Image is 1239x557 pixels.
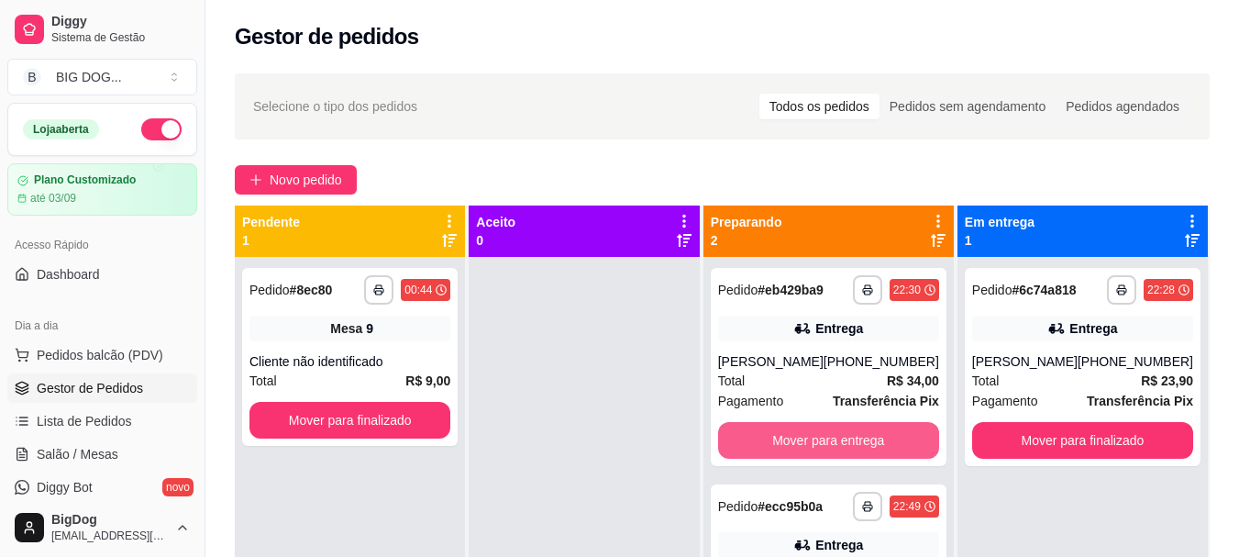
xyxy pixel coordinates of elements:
[242,231,300,250] p: 1
[893,283,921,297] div: 22:30
[249,371,277,391] span: Total
[37,478,93,496] span: Diggy Bot
[34,173,136,187] article: Plano Customizado
[1078,352,1193,371] div: [PHONE_NUMBER]
[718,391,784,411] span: Pagamento
[7,340,197,370] button: Pedidos balcão (PDV)
[718,352,824,371] div: [PERSON_NAME]
[972,283,1012,297] span: Pedido
[249,173,262,186] span: plus
[1141,373,1193,388] strong: R$ 23,90
[56,68,122,86] div: BIG DOG ...
[7,373,197,403] a: Gestor de Pedidos
[476,231,515,250] p: 0
[718,371,746,391] span: Total
[759,94,879,119] div: Todos os pedidos
[972,352,1078,371] div: [PERSON_NAME]
[7,260,197,289] a: Dashboard
[965,231,1034,250] p: 1
[711,213,782,231] p: Preparando
[476,213,515,231] p: Aceito
[965,213,1034,231] p: Em entrega
[1147,283,1175,297] div: 22:28
[235,22,419,51] h2: Gestor de pedidos
[815,536,863,554] div: Entrega
[1056,94,1189,119] div: Pedidos agendados
[815,319,863,338] div: Entrega
[7,407,197,436] a: Lista de Pedidos
[887,373,939,388] strong: R$ 34,00
[37,379,143,397] span: Gestor de Pedidos
[405,373,450,388] strong: R$ 9,00
[758,283,824,297] strong: # eb429ba9
[824,352,939,371] div: [PHONE_NUMBER]
[879,94,1056,119] div: Pedidos sem agendamento
[7,59,197,95] button: Select a team
[51,529,168,543] span: [EMAIL_ADDRESS][DOMAIN_NAME]
[7,230,197,260] div: Acesso Rápido
[1069,319,1117,338] div: Entrega
[37,445,118,463] span: Salão / Mesas
[718,283,758,297] span: Pedido
[51,30,190,45] span: Sistema de Gestão
[249,352,450,371] div: Cliente não identificado
[249,402,450,439] button: Mover para finalizado
[253,96,417,117] span: Selecione o tipo dos pedidos
[51,512,168,529] span: BigDog
[972,391,1038,411] span: Pagamento
[51,14,190,30] span: Diggy
[7,163,197,216] a: Plano Customizadoaté 03/09
[270,170,342,190] span: Novo pedido
[7,311,197,340] div: Dia a dia
[758,499,823,514] strong: # ecc95b0a
[7,440,197,469] a: Salão / Mesas
[235,165,357,195] button: Novo pedido
[23,119,99,139] div: Loja aberta
[249,283,290,297] span: Pedido
[23,68,41,86] span: B
[37,412,132,430] span: Lista de Pedidos
[366,319,373,338] div: 9
[7,7,197,51] a: DiggySistema de Gestão
[7,506,197,550] button: BigDog[EMAIL_ADDRESS][DOMAIN_NAME]
[718,422,939,459] button: Mover para entrega
[711,231,782,250] p: 2
[404,283,432,297] div: 00:44
[37,346,163,364] span: Pedidos balcão (PDV)
[718,499,758,514] span: Pedido
[242,213,300,231] p: Pendente
[141,118,182,140] button: Alterar Status
[972,371,1000,391] span: Total
[833,394,939,408] strong: Transferência Pix
[37,265,100,284] span: Dashboard
[1012,283,1076,297] strong: # 6c74a818
[290,283,333,297] strong: # 8ec80
[30,191,76,206] article: até 03/09
[7,473,197,502] a: Diggy Botnovo
[893,499,921,514] div: 22:49
[972,422,1193,459] button: Mover para finalizado
[330,319,362,338] span: Mesa
[1087,394,1193,408] strong: Transferência Pix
